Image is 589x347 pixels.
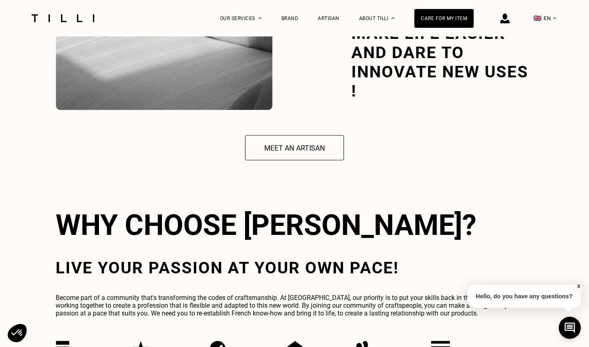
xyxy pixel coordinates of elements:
[318,16,339,21] a: Artisan
[281,16,299,21] a: Brand
[533,14,542,22] span: 🇬🇧
[553,17,556,19] img: menu déroulant
[245,135,344,161] button: Meet an artisan
[56,208,533,242] h2: Why choose [PERSON_NAME]?
[29,14,97,22] img: Tilli seamstress service logo
[468,285,581,308] p: Hello, do you have any questions?
[56,136,533,159] a: Meet an artisan
[500,14,510,23] img: login icon
[259,17,262,19] img: Dropdown menu
[414,9,474,28] a: Care for my item
[575,282,583,291] button: X
[56,294,533,317] p: Become part of a community that's transforming the codes of craftsmanship. At [GEOGRAPHIC_DATA], ...
[391,17,395,19] img: About dropdown menu
[56,258,533,277] h3: Live your passion at your own pace!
